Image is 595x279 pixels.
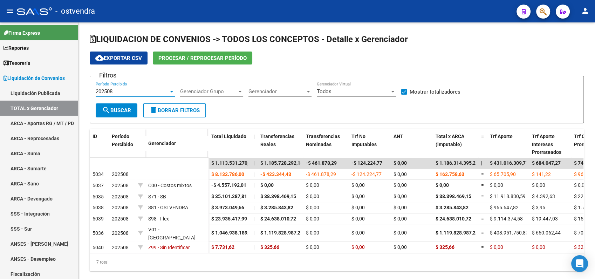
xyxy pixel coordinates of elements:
span: S81 - OSTVENDRA [148,205,188,210]
span: $ 431.016.309,71 [490,160,528,166]
span: $ 1.119.828.987,24 [260,230,303,236]
span: Exportar CSV [95,55,142,61]
span: -$ 461.878,29 [306,171,336,177]
span: - ostvendra [55,4,95,19]
span: $ 0,00 [394,182,407,188]
span: 5037 [93,183,104,188]
span: Transferencias Reales [260,134,294,147]
span: 5039 [93,216,104,222]
span: Gerenciador Grupo [180,88,237,95]
span: $ 0,00 [351,205,365,210]
span: Total Liquidado [211,134,246,139]
span: 5038 [93,205,104,210]
span: $ 141,22 [532,171,551,177]
span: | [253,182,254,188]
span: $ 162.758,63 [436,171,464,177]
span: Gerenciador [148,141,176,146]
span: $ 325,66 [436,244,454,250]
span: $ 38.398.469,15 [260,193,296,199]
span: Gerenciador [248,88,305,95]
span: $ 1.113.531.270,13 [211,160,254,166]
button: Exportar CSV [90,52,148,64]
span: $ 1.185.728.292,16 [260,160,303,166]
span: $ 19.447,03 [532,216,558,222]
span: Trf Aporte Intereses Prorrateados [532,134,561,155]
button: Borrar Filtros [143,103,206,117]
span: $ 325,66 [260,244,279,250]
span: 5036 [93,230,104,236]
span: | [253,171,254,177]
span: $ 0,00 [394,230,407,236]
datatable-header-cell: Total Liquidado [208,129,251,160]
datatable-header-cell: ANT [391,129,433,160]
datatable-header-cell: Transferencias Nominadas [303,129,349,160]
span: $ 0,00 [394,193,407,199]
span: | [253,244,254,250]
span: $ 3.285.843,82 [260,205,293,210]
span: Trf No Imputables [351,134,377,147]
span: $ 3.285.843,82 [436,205,469,210]
datatable-header-cell: = [478,129,487,160]
span: = [481,193,484,199]
span: $ 0,00 [306,230,319,236]
span: $ 0,00 [351,182,365,188]
datatable-header-cell: Trf Aporte Intereses Prorrateados [529,129,571,160]
span: $ 9.114.374,58 [490,216,523,222]
span: 5034 [93,171,104,177]
span: $ 0,00 [490,182,503,188]
span: $ 0,00 [436,182,449,188]
span: = [481,134,484,139]
mat-icon: delete [149,106,158,114]
span: 202508 [112,245,129,250]
span: Borrar Filtros [149,107,200,114]
datatable-header-cell: | [251,129,258,160]
span: = [481,230,484,236]
span: | [253,230,254,236]
div: Open Intercom Messenger [571,255,588,272]
span: $ 0,00 [306,193,319,199]
span: 202508 [96,88,112,95]
span: $ 0,00 [394,205,407,210]
span: $ 0,00 [532,182,545,188]
span: | [481,160,483,166]
mat-icon: cloud_download [95,54,104,62]
span: $ 660.062,44 [532,230,561,236]
span: $ 0,00 [260,182,274,188]
span: 202508 [112,183,129,188]
span: $ 0,00 [306,205,319,210]
span: $ 684.047,27 [532,160,561,166]
span: Reportes [4,44,29,52]
datatable-header-cell: Total x ARCA (imputable) [433,129,478,160]
span: -$ 423.344,43 [260,171,291,177]
datatable-header-cell: Gerenciador [145,136,208,151]
datatable-header-cell: Período Percibido [109,129,135,158]
span: Liquidación de Convenios [4,74,65,82]
span: $ 0,00 [306,244,319,250]
span: = [481,205,484,210]
span: $ 0,00 [351,193,365,199]
span: | [253,134,255,139]
span: $ 65.705,90 [490,171,516,177]
span: Firma Express [4,29,40,37]
span: -$ 461.878,29 [306,160,337,166]
span: 202508 [112,171,129,177]
span: Buscar [102,107,131,114]
span: 202508 [112,216,129,222]
span: Período Percibido [112,134,133,147]
span: $ 325,66 [574,244,593,250]
button: Procesar / Reprocesar período [153,52,252,64]
span: = [481,216,484,222]
span: $ 35.101.287,81 [211,193,247,199]
span: S98 - Flex [148,216,169,222]
div: 7 total [90,253,584,271]
span: | [253,216,254,222]
span: 202508 [112,230,129,236]
span: Tesorería [4,59,30,67]
span: $ 0,00 [306,216,319,222]
span: -$ 4.557.192,01 [211,182,246,188]
span: $ 3,95 [532,205,545,210]
span: C00 - Costos mixtos [148,183,192,188]
span: 5035 [93,194,104,199]
span: $ 24.638.010,72 [260,216,296,222]
span: $ 24.638.010,72 [436,216,471,222]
